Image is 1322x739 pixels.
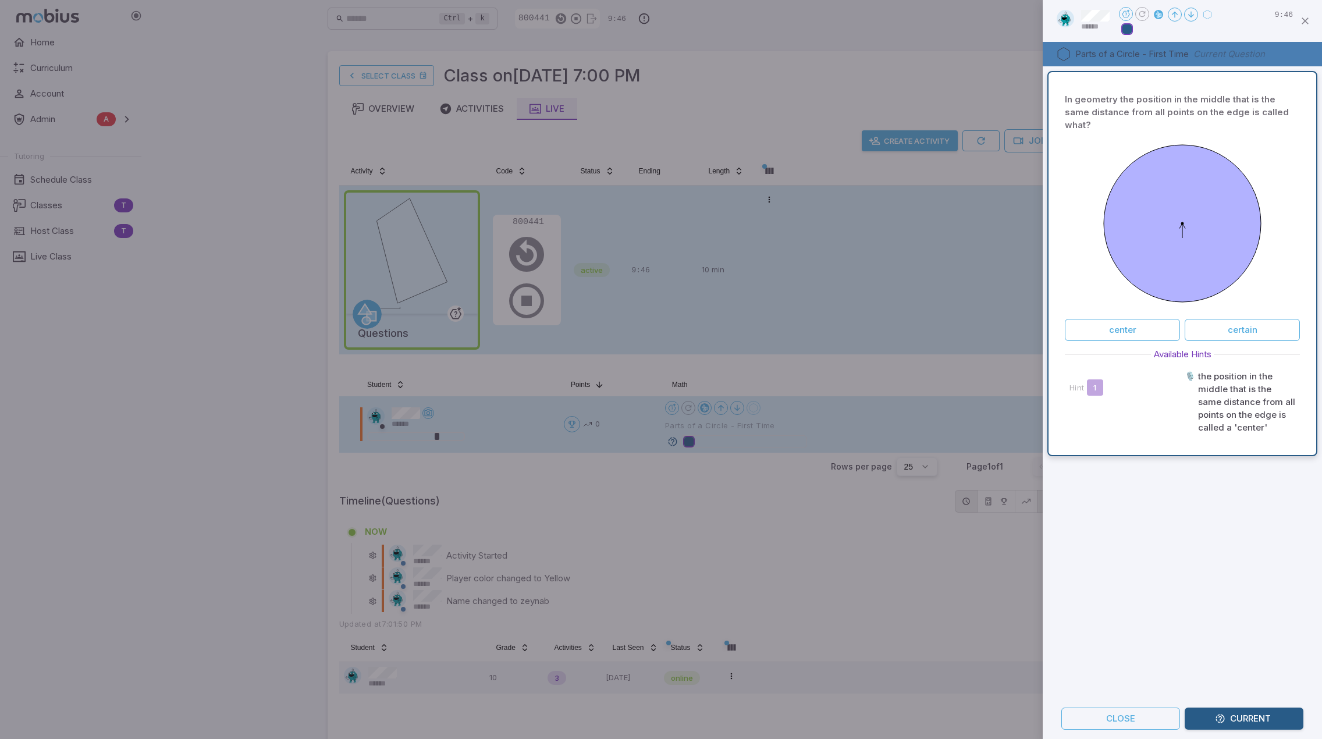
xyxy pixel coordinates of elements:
[1154,10,1163,19] div: Geometry 2D
[1057,10,1074,27] img: octagon.svg
[1198,370,1295,434] p: the position in the middle that is the same distance from all points on the edge is called a 'cen...
[1185,708,1303,730] button: Current
[1200,8,1214,22] div: No Unit Selected
[1275,9,1293,21] p: Time Remaining
[1135,7,1149,22] span: Reset Questions
[1065,93,1300,132] p: In geometry the position in the middle that is the same distance from all points on the edge is c...
[1069,382,1085,393] span: Hint
[1185,370,1196,434] p: 🎙️
[1193,47,1265,62] p: Current Question
[1075,48,1189,61] p: Parts of a Circle - First Time
[1119,7,1133,22] span: Change Math Type
[1065,319,1180,341] button: center
[1151,348,1214,361] span: Available Hints
[1119,7,1133,21] button: Unit Mastery (20)
[1184,8,1198,22] button: Area and Perimeter 3 - Basic Shapes
[1185,319,1300,341] button: certain
[1061,708,1180,730] button: Close
[1168,8,1182,22] button: Area and Perimeter 4 - Basic Shapes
